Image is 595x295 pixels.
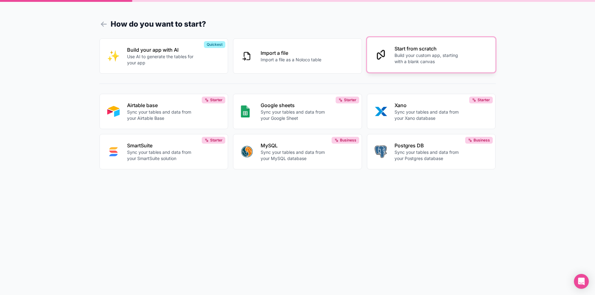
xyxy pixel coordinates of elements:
[127,54,196,66] p: Use AI to generate the tables for your app
[107,50,120,62] img: INTERNAL_WITH_AI
[127,102,196,109] p: Airtable base
[99,94,228,129] button: AIRTABLEAirtable baseSync your tables and data from your Airtable BaseStarter
[107,105,120,118] img: AIRTABLE
[478,98,490,102] span: Starter
[394,149,463,162] p: Sync your tables and data from your Postgres database
[210,138,223,143] span: Starter
[367,94,496,129] button: XANOXanoSync your tables and data from your Xano databaseStarter
[261,142,329,149] p: MySQL
[127,46,196,54] p: Build your app with AI
[261,149,329,162] p: Sync your tables and data from your MySQL database
[375,105,387,118] img: XANO
[340,138,356,143] span: Business
[233,94,362,129] button: GOOGLE_SHEETSGoogle sheetsSync your tables and data from your Google SheetStarter
[367,37,496,72] button: Start from scratchBuild your custom app, starting with a blank canvas
[367,134,496,169] button: POSTGRESPostgres DBSync your tables and data from your Postgres databaseBusiness
[241,105,250,118] img: GOOGLE_SHEETS
[261,57,321,63] p: Import a file as a Noloco table
[375,145,387,158] img: POSTGRES
[233,38,362,74] button: Import a fileImport a file as a Noloco table
[394,52,463,65] p: Build your custom app, starting with a blank canvas
[204,41,225,48] div: Quickest
[394,45,463,52] p: Start from scratch
[261,102,329,109] p: Google sheets
[210,98,223,102] span: Starter
[107,145,120,158] img: SMART_SUITE
[261,109,329,121] p: Sync your tables and data from your Google Sheet
[127,109,196,121] p: Sync your tables and data from your Airtable Base
[474,138,490,143] span: Business
[99,38,228,74] button: INTERNAL_WITH_AIBuild your app with AIUse AI to generate the tables for your appQuickest
[344,98,356,102] span: Starter
[233,134,362,169] button: MYSQLMySQLSync your tables and data from your MySQL databaseBusiness
[99,134,228,169] button: SMART_SUITESmartSuiteSync your tables and data from your SmartSuite solutionStarter
[394,142,463,149] p: Postgres DB
[99,19,496,30] h1: How do you want to start?
[261,49,321,57] p: Import a file
[574,274,589,289] div: Open Intercom Messenger
[394,109,463,121] p: Sync your tables and data from your Xano database
[394,102,463,109] p: Xano
[127,142,196,149] p: SmartSuite
[127,149,196,162] p: Sync your tables and data from your SmartSuite solution
[241,145,253,158] img: MYSQL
